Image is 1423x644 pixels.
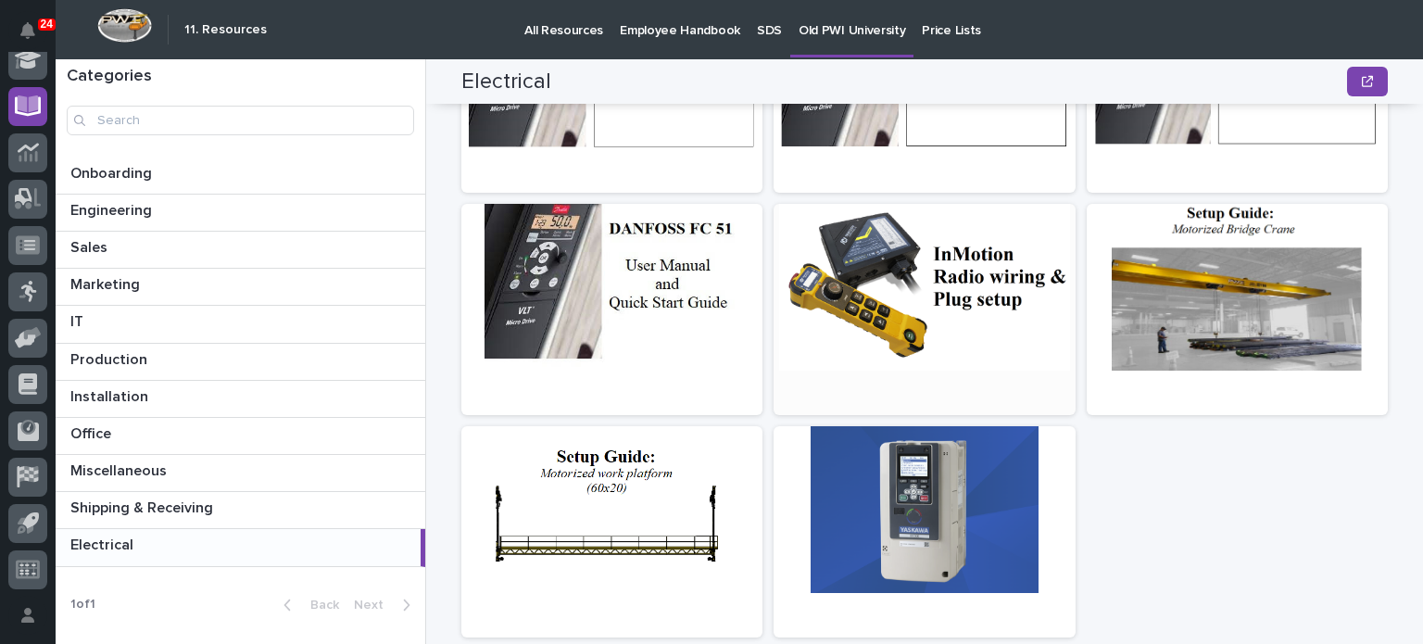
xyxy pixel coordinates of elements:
p: Office [70,422,115,443]
button: Notifications [8,11,47,50]
h1: Categories [67,67,414,87]
a: ElectricalElectrical [56,529,425,566]
a: ProductionProduction [56,344,425,381]
h2: 11. Resources [184,22,267,38]
button: Next [346,597,425,613]
a: InstallationInstallation [56,381,425,418]
p: 1 of 1 [56,582,110,627]
a: OnboardingOnboarding [56,158,425,195]
a: Shipping & ReceivingShipping & Receiving [56,492,425,529]
a: OfficeOffice [56,418,425,455]
div: Notifications24 [23,22,47,52]
p: Installation [70,385,152,406]
a: MiscellaneousMiscellaneous [56,455,425,492]
a: ITIT [56,306,425,343]
a: SalesSales [56,232,425,269]
p: Marketing [70,272,144,294]
span: Back [299,597,339,613]
span: Next [354,597,395,613]
a: MarketingMarketing [56,269,425,306]
button: Back [269,597,346,613]
p: Electrical [70,533,137,554]
p: IT [70,309,87,331]
img: Workspace Logo [97,8,152,43]
p: Sales [70,235,111,257]
p: Production [70,347,151,369]
p: Onboarding [70,161,156,183]
input: Search [67,106,414,135]
p: Miscellaneous [70,459,170,480]
h2: Electrical [461,69,551,95]
a: EngineeringEngineering [56,195,425,232]
p: Engineering [70,198,156,220]
p: 24 [41,18,53,31]
p: Shipping & Receiving [70,496,217,517]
